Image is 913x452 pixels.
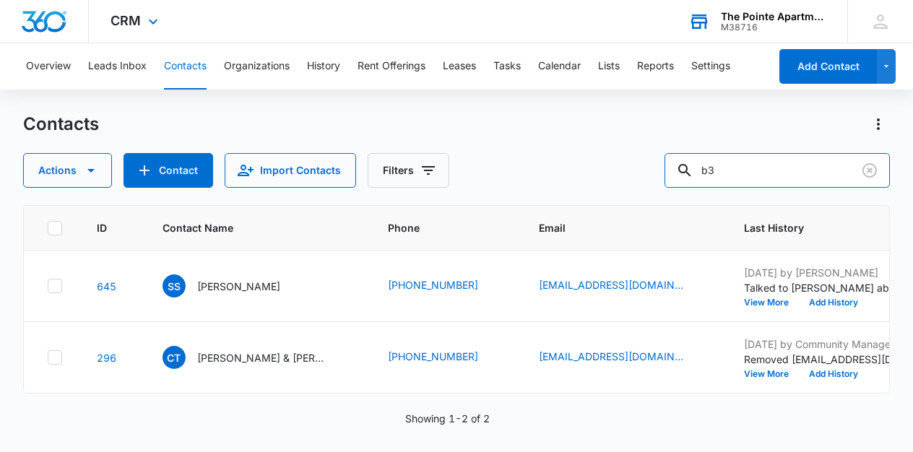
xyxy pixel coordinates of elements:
[721,11,826,22] div: account name
[388,277,504,295] div: Phone - (928) 210-4637 - Select to Edit Field
[197,279,280,294] p: [PERSON_NAME]
[858,159,881,182] button: Clear
[665,153,890,188] input: Search Contacts
[388,349,478,364] a: [PHONE_NUMBER]
[163,274,186,297] span: SS
[799,298,868,307] button: Add History
[111,13,141,28] span: CRM
[539,277,709,295] div: Email - sssyuma@gmail.com - Select to Edit Field
[539,277,683,292] a: [EMAIL_ADDRESS][DOMAIN_NAME]
[744,298,799,307] button: View More
[97,280,116,292] a: Navigate to contact details page for Sharon Speaker
[539,220,688,235] span: Email
[224,43,290,90] button: Organizations
[405,411,490,426] p: Showing 1-2 of 2
[358,43,425,90] button: Rent Offerings
[691,43,730,90] button: Settings
[539,349,709,366] div: Email - calebtornquist8080@gmail.com - Select to Edit Field
[493,43,521,90] button: Tasks
[779,49,877,84] button: Add Contact
[97,220,107,235] span: ID
[197,350,327,365] p: [PERSON_NAME] & [PERSON_NAME]
[388,277,478,292] a: [PHONE_NUMBER]
[368,153,449,188] button: Filters
[538,43,581,90] button: Calendar
[867,113,890,136] button: Actions
[88,43,147,90] button: Leads Inbox
[388,220,483,235] span: Phone
[23,113,99,135] h1: Contacts
[124,153,213,188] button: Add Contact
[163,346,186,369] span: CT
[443,43,476,90] button: Leases
[799,370,868,378] button: Add History
[225,153,356,188] button: Import Contacts
[307,43,340,90] button: History
[721,22,826,32] div: account id
[164,43,207,90] button: Contacts
[744,220,904,235] span: Last History
[23,153,112,188] button: Actions
[26,43,71,90] button: Overview
[163,220,332,235] span: Contact Name
[637,43,674,90] button: Reports
[163,274,306,297] div: Contact Name - Sharon Speaker - Select to Edit Field
[539,349,683,364] a: [EMAIL_ADDRESS][DOMAIN_NAME]
[163,346,353,369] div: Contact Name - Caleb Tornquist & Clayton Heryford - Select to Edit Field
[388,349,504,366] div: Phone - (307) 371-1212 - Select to Edit Field
[744,370,799,378] button: View More
[598,43,620,90] button: Lists
[97,352,116,364] a: Navigate to contact details page for Caleb Tornquist & Clayton Heryford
